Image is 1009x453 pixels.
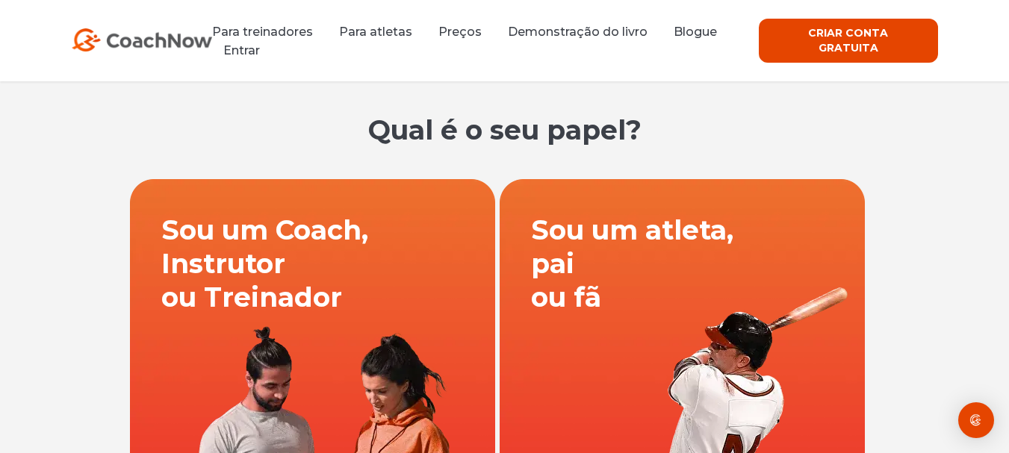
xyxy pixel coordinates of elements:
div: Open Intercom Messenger [958,402,994,438]
a: Preços [438,25,482,39]
a: Blogue [674,25,717,39]
img: Logotipo do CoachNow [72,28,212,51]
a: Entrar [223,43,260,57]
a: Demonstração do livro [508,25,648,39]
a: CRIAR CONTA GRATUITA [759,19,938,63]
font: Qual é o seu papel? [368,113,642,146]
font: CRIAR CONTA GRATUITA [808,26,888,54]
a: Para treinadores [212,25,313,39]
a: Para atletas [339,25,412,39]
